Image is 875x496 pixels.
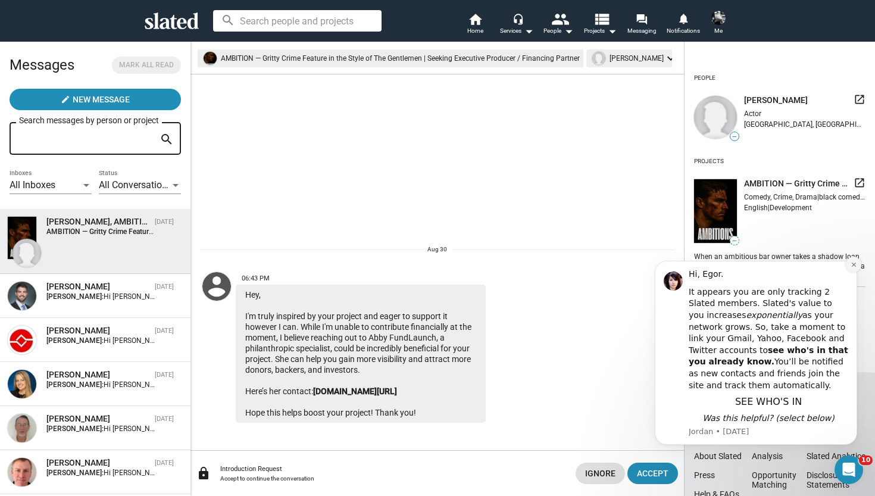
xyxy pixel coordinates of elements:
[500,24,533,38] div: Services
[694,179,737,243] img: undefined
[220,475,566,482] div: Accept to continue the conversation
[8,458,36,486] img: James Schafer
[46,292,104,301] strong: [PERSON_NAME]:
[46,425,104,433] strong: [PERSON_NAME]:
[8,217,36,259] img: AMBITION — Gritty Crime Feature in the Style of The Gentlemen | Seeking Executive Producer / Fina...
[664,51,678,65] mat-icon: keyboard_arrow_down
[627,24,657,38] span: Messaging
[593,10,610,27] mat-icon: view_list
[694,70,715,86] div: People
[704,8,733,39] button: Egor KhriakovMe
[714,24,723,38] span: Me
[585,463,615,484] span: Ignore
[10,89,181,110] button: New Message
[694,153,724,170] div: Projects
[521,24,536,38] mat-icon: arrow_drop_down
[155,415,174,423] time: [DATE]
[677,13,689,24] mat-icon: notifications
[213,10,382,32] input: Search people and projects
[744,110,865,118] div: Actor
[711,11,726,25] img: Egor Khriakov
[468,12,482,26] mat-icon: home
[196,466,211,481] mat-icon: lock
[46,380,104,389] strong: [PERSON_NAME]:
[551,10,568,27] mat-icon: people
[662,12,704,38] a: Notifications
[770,204,812,212] span: Development
[854,93,865,105] mat-icon: launch
[313,386,397,396] a: [DOMAIN_NAME][URL]
[584,24,617,38] span: Projects
[744,193,817,201] span: Comedy, Crime, Drama
[119,59,174,71] span: Mark all read
[454,12,496,38] a: Home
[744,204,768,212] span: English
[46,216,150,227] div: Jessica Sodi, AMBITION — Gritty Crime Feature in the Style of The Gentlemen | Seeking Executive P...
[46,227,405,236] strong: AMBITION — Gritty Crime Feature in the Style of The Gentlemen | Seeking Executive Producer / Fina...
[160,130,174,149] mat-icon: search
[73,89,130,110] span: New Message
[220,465,566,473] div: Introduction Request
[8,414,36,442] img: Bob Hungate
[817,193,819,201] span: |
[12,239,41,267] img: Jessica Sodi
[576,463,625,484] button: Ignore
[768,204,770,212] span: |
[155,459,174,467] time: [DATE]
[579,12,621,38] button: Projects
[8,282,36,310] img: Michael Curry
[835,456,863,484] iframe: Intercom live chat
[155,218,174,226] time: [DATE]
[512,13,523,24] mat-icon: headset_mic
[730,133,739,140] span: —
[10,179,55,191] span: All Inboxes
[730,238,739,244] span: —
[744,178,849,189] span: AMBITION — Gritty Crime Feature in the Style of The Gentlemen | Seeking Executive Producer / Fina...
[99,179,172,191] span: All Conversations
[537,12,579,38] button: People
[543,24,573,38] div: People
[236,285,486,423] div: Hey, I'm truly inspired by your project and eager to support it however I can. While I'm unable t...
[46,336,104,345] strong: [PERSON_NAME]:
[242,274,270,282] span: 06:43 PM
[46,325,150,336] div: Elvis Miolan
[46,281,150,292] div: Michael Curry
[561,24,576,38] mat-icon: arrow_drop_down
[496,12,537,38] button: Services
[46,369,150,380] div: Kelly Landreth
[46,413,150,425] div: Bob Hungate
[637,250,875,490] iframe: Intercom notifications message
[605,24,619,38] mat-icon: arrow_drop_down
[744,120,865,129] div: [GEOGRAPHIC_DATA], [GEOGRAPHIC_DATA], [GEOGRAPHIC_DATA]
[61,95,70,104] mat-icon: create
[859,456,873,465] span: 10
[636,13,647,24] mat-icon: forum
[592,52,605,65] img: undefined
[8,326,36,354] img: Elvis Miolan
[8,370,36,398] img: Kelly Landreth
[621,12,662,38] a: Messaging
[694,96,737,139] img: undefined
[627,463,678,484] button: Accept
[46,469,104,477] strong: [PERSON_NAME]:
[586,49,682,67] mat-chip: [PERSON_NAME]
[854,177,865,189] mat-icon: launch
[155,283,174,291] time: [DATE]
[744,95,808,106] span: [PERSON_NAME]
[112,57,181,74] button: Mark all read
[155,327,174,335] time: [DATE]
